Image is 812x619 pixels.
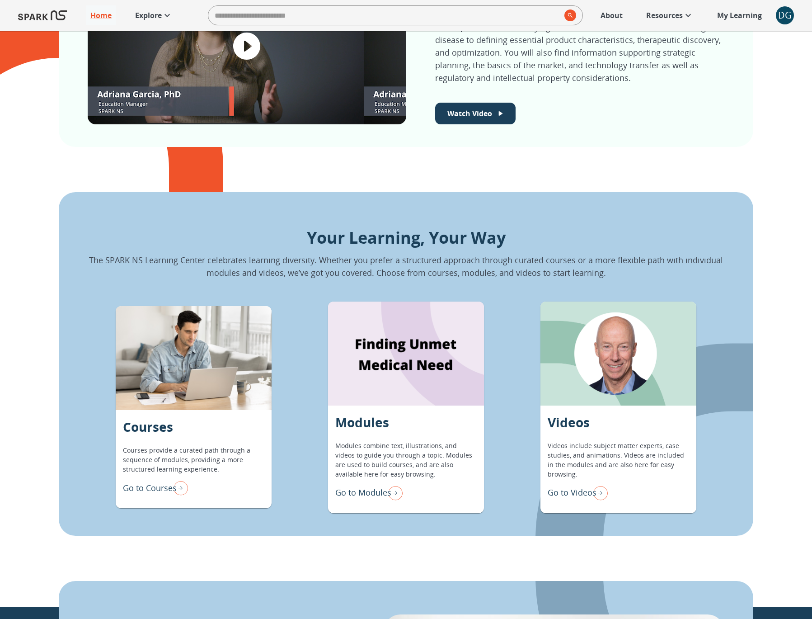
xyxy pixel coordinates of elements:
p: The SPARK NS Learning Center celebrates learning diversity. Whether you prefer a structured appro... [88,254,724,279]
button: play video [227,26,267,66]
a: About [596,5,627,25]
p: Modules combine text, illustrations, and videos to guide you through a topic. Modules are used to... [335,441,477,479]
a: Home [86,5,116,25]
p: Videos include subject matter experts, case studies, and animations. Videos are included in the m... [548,441,689,479]
img: right arrow [590,483,608,502]
p: Watch Video [447,108,492,119]
p: Modules [335,413,389,432]
p: Videos [548,413,590,432]
p: About [601,10,623,21]
div: Courses [116,306,272,410]
div: Modules [328,302,484,406]
p: Go to Modules [335,487,391,499]
p: Home [90,10,112,21]
div: Go to Courses [123,478,188,497]
p: Courses provide a curated path through a sequence of modules, providing a more structured learnin... [123,445,264,474]
div: Go to Videos [548,483,608,502]
a: Resources [642,5,698,25]
p: Resources [646,10,683,21]
div: DG [776,6,794,24]
button: account of current user [776,6,794,24]
p: The Discover section covers foundational knowledge in drug discovery and development, from identi... [435,8,725,84]
img: right arrow [385,483,403,502]
a: My Learning [713,5,767,25]
p: Go to Courses [123,482,177,494]
p: My Learning [717,10,762,21]
button: search [561,6,576,25]
img: Logo of SPARK at Stanford [18,5,67,26]
p: Go to Videos [548,487,596,499]
button: Watch Welcome Video [435,103,516,124]
a: Explore [131,5,177,25]
div: Videos [540,302,696,406]
p: Courses [123,417,173,436]
div: Go to Modules [335,483,403,502]
img: right arrow [170,478,188,497]
p: Your Learning, Your Way [88,226,724,250]
p: Explore [135,10,162,21]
